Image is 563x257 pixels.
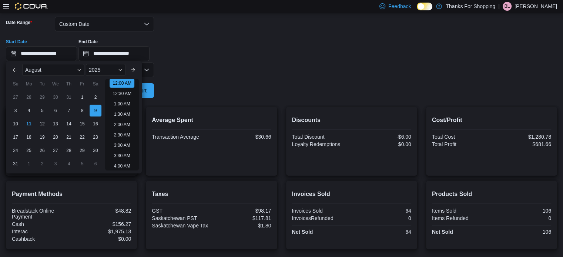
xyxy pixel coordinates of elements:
[432,141,490,147] div: Total Profit
[432,134,490,140] div: Total Cost
[110,89,134,98] li: 12:30 AM
[36,131,48,143] div: day-19
[76,78,88,90] div: Fr
[432,208,490,214] div: Items Sold
[432,116,551,125] h2: Cost/Profit
[353,141,411,147] div: $0.00
[493,215,551,221] div: 0
[23,105,35,116] div: day-4
[432,229,453,235] strong: Net Sold
[63,131,75,143] div: day-21
[110,79,134,88] li: 12:00 AM
[111,99,133,108] li: 1:00 AM
[36,158,48,170] div: day-2
[12,208,70,220] div: Breadstack Online Payment
[127,64,139,76] button: Next month
[73,208,131,214] div: $48.82
[36,118,48,130] div: day-12
[50,145,61,156] div: day-27
[152,134,210,140] div: Transaction Average
[23,158,35,170] div: day-1
[493,141,551,147] div: $681.66
[292,208,350,214] div: Invoices Sold
[10,145,21,156] div: day-24
[10,91,21,103] div: day-27
[417,3,432,10] input: Dark Mode
[9,64,21,76] button: Previous Month
[76,91,88,103] div: day-1
[6,46,77,61] input: Press the down key to enter a popover containing a calendar. Press the escape key to close the po...
[503,2,512,11] div: Brianna-lynn Frederiksen
[63,91,75,103] div: day-31
[76,131,88,143] div: day-22
[6,20,32,26] label: Date Range
[105,79,139,170] ul: Time
[493,229,551,235] div: 106
[36,105,48,116] div: day-5
[9,91,102,170] div: August, 2025
[292,134,350,140] div: Total Discount
[50,91,61,103] div: day-30
[12,229,70,234] div: Interac
[493,134,551,140] div: $1,280.78
[388,3,411,10] span: Feedback
[213,134,271,140] div: $30.66
[23,145,35,156] div: day-25
[12,236,70,242] div: Cashback
[90,131,101,143] div: day-23
[63,145,75,156] div: day-28
[432,190,551,199] h2: Products Sold
[292,141,350,147] div: Loyalty Redemptions
[111,141,133,150] li: 3:00 AM
[432,215,490,221] div: Items Refunded
[111,131,133,139] li: 2:30 AM
[111,151,133,160] li: 3:30 AM
[213,215,271,221] div: $117.81
[111,110,133,119] li: 1:30 AM
[73,221,131,227] div: $156.27
[213,208,271,214] div: $98.17
[12,221,70,227] div: Cash
[10,105,21,116] div: day-3
[36,78,48,90] div: Tu
[144,67,150,73] button: Open list of options
[446,2,495,11] p: Thanks For Shopping
[23,91,35,103] div: day-28
[292,116,411,125] h2: Discounts
[63,78,75,90] div: Th
[78,46,150,61] input: Press the down key to open a popover containing a calendar.
[10,118,21,130] div: day-10
[292,190,411,199] h2: Invoices Sold
[36,145,48,156] div: day-26
[23,118,35,130] div: day-11
[353,134,411,140] div: -$6.00
[498,2,500,11] p: |
[292,215,350,221] div: InvoicesRefunded
[111,120,133,129] li: 2:00 AM
[90,105,101,116] div: day-9
[63,158,75,170] div: day-4
[90,158,101,170] div: day-6
[111,162,133,170] li: 4:00 AM
[515,2,557,11] p: [PERSON_NAME]
[50,158,61,170] div: day-3
[76,118,88,130] div: day-15
[73,236,131,242] div: $0.00
[12,190,131,199] h2: Payment Methods
[73,229,131,234] div: $1,975.13
[353,215,411,221] div: 0
[22,64,84,76] div: Button. Open the month selector. August is currently selected.
[23,78,35,90] div: Mo
[86,64,125,76] div: Button. Open the year selector. 2025 is currently selected.
[152,223,210,229] div: Saskatchewan Vape Tax
[15,3,48,10] img: Cova
[50,118,61,130] div: day-13
[10,78,21,90] div: Su
[90,118,101,130] div: day-16
[6,39,27,45] label: Start Date
[152,215,210,221] div: Saskatchewan PST
[90,145,101,156] div: day-30
[76,145,88,156] div: day-29
[10,158,21,170] div: day-31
